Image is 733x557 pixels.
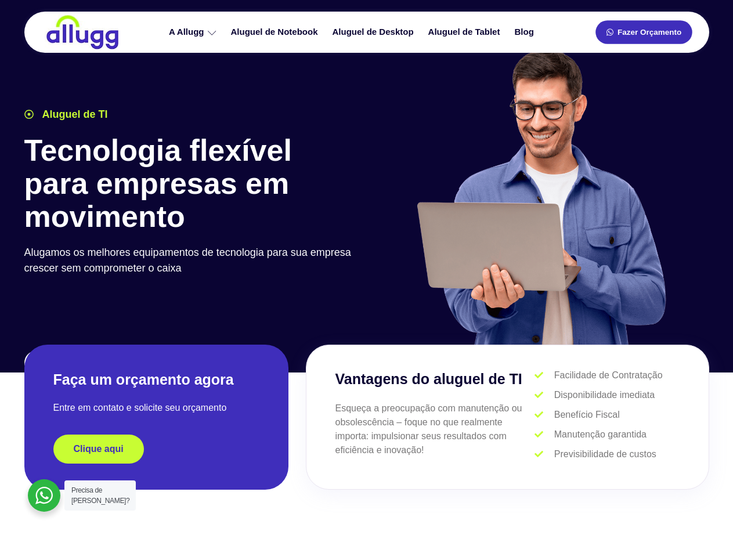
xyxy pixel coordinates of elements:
span: Aluguel de TI [39,107,108,122]
p: Esqueça a preocupação com manutenção ou obsolescência – foque no que realmente importa: impulsion... [335,402,535,457]
a: Aluguel de Tablet [423,22,509,42]
h1: Tecnologia flexível para empresas em movimento [24,134,361,234]
h2: Faça um orçamento agora [53,370,259,389]
span: Benefício Fiscal [551,408,620,422]
span: Facilidade de Contratação [551,368,663,382]
img: locação de TI é Allugg [45,15,120,50]
iframe: Chat Widget [524,408,733,557]
a: Aluguel de Notebook [225,22,327,42]
a: Clique aqui [53,435,144,464]
a: Aluguel de Desktop [327,22,423,42]
a: A Allugg [163,22,225,42]
img: aluguel de ti para startups [413,49,669,345]
p: Entre em contato e solicite seu orçamento [53,401,259,415]
span: Disponibilidade imediata [551,388,655,402]
span: Precisa de [PERSON_NAME]? [71,486,129,505]
h3: Vantagens do aluguel de TI [335,368,535,390]
span: Fazer Orçamento [618,28,681,37]
a: Blog [508,22,542,42]
span: Clique aqui [74,444,124,454]
p: Alugamos os melhores equipamentos de tecnologia para sua empresa crescer sem comprometer o caixa [24,245,361,276]
a: Fazer Orçamento [595,20,692,44]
